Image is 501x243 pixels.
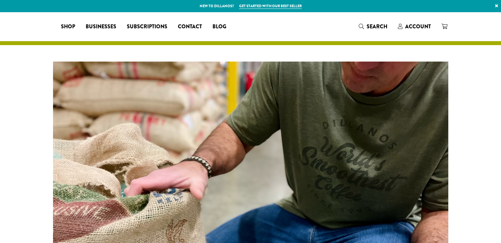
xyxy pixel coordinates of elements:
a: Search [353,21,393,32]
a: Get started with our best seller [239,3,302,9]
span: Search [367,23,387,30]
span: Blog [212,23,226,31]
span: Businesses [86,23,116,31]
span: Shop [61,23,75,31]
span: Contact [178,23,202,31]
span: Subscriptions [127,23,167,31]
span: Account [405,23,431,30]
a: Shop [56,21,80,32]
